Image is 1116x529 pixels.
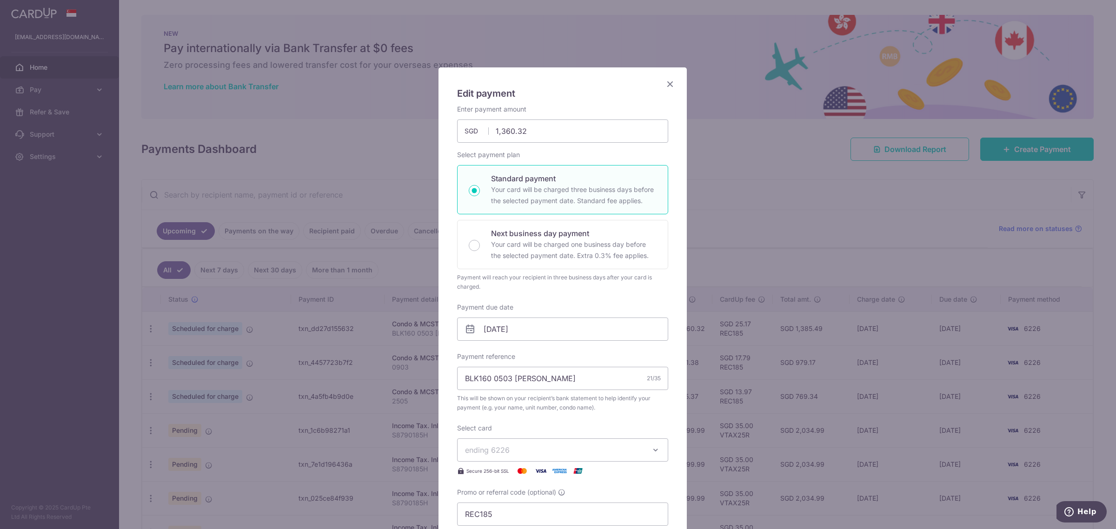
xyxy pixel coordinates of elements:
[465,126,489,136] span: SGD
[647,374,661,383] div: 21/35
[531,465,550,476] img: Visa
[457,488,556,497] span: Promo or referral code (optional)
[550,465,569,476] img: American Express
[457,394,668,412] span: This will be shown on your recipient’s bank statement to help identify your payment (e.g. your na...
[457,86,668,101] h5: Edit payment
[457,105,526,114] label: Enter payment amount
[457,317,668,341] input: DD / MM / YYYY
[457,352,515,361] label: Payment reference
[1056,501,1107,524] iframe: Opens a widget where you can find more information
[465,445,510,455] span: ending 6226
[457,438,668,462] button: ending 6226
[664,79,676,90] button: Close
[457,119,668,143] input: 0.00
[457,423,492,433] label: Select card
[457,150,520,159] label: Select payment plan
[569,465,587,476] img: UnionPay
[457,303,513,312] label: Payment due date
[457,273,668,291] div: Payment will reach your recipient in three business days after your card is charged.
[491,228,657,239] p: Next business day payment
[466,467,509,475] span: Secure 256-bit SSL
[491,239,657,261] p: Your card will be charged one business day before the selected payment date. Extra 0.3% fee applies.
[491,184,657,206] p: Your card will be charged three business days before the selected payment date. Standard fee appl...
[491,173,657,184] p: Standard payment
[513,465,531,476] img: Mastercard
